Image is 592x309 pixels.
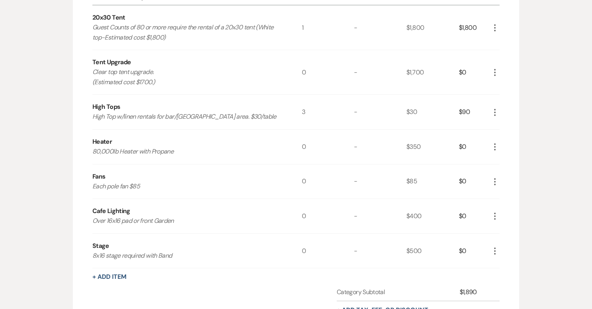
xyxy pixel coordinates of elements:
[459,50,490,94] div: $0
[406,50,459,94] div: $1,700
[406,199,459,233] div: $400
[354,164,406,199] div: -
[92,181,281,192] p: Each pole fan $85
[406,234,459,268] div: $500
[302,95,354,129] div: 3
[406,164,459,199] div: $85
[302,234,354,268] div: 0
[459,5,490,50] div: $1,800
[92,58,131,67] div: Tent Upgrade
[406,5,459,50] div: $1,800
[460,287,490,297] div: $1,890
[406,130,459,164] div: $350
[92,137,112,146] div: Heater
[302,199,354,233] div: 0
[354,5,406,50] div: -
[354,199,406,233] div: -
[354,95,406,129] div: -
[406,95,459,129] div: $30
[459,130,490,164] div: $0
[459,164,490,199] div: $0
[302,50,354,94] div: 0
[354,130,406,164] div: -
[92,112,281,122] p: High Top w/linen rentals for bar/[GEOGRAPHIC_DATA] area. $30/table
[354,50,406,94] div: -
[302,164,354,199] div: 0
[92,13,125,22] div: 20x30 Tent
[459,199,490,233] div: $0
[92,146,281,157] p: 80,000lb Heater with Propane
[302,130,354,164] div: 0
[459,95,490,129] div: $90
[92,251,281,261] p: 8x16 stage required with Band
[92,216,281,226] p: Over 16x16 pad or front Garden
[92,102,120,112] div: High Tops
[92,206,130,216] div: Cafe Lighting
[337,287,460,297] div: Category Subtotal
[354,234,406,268] div: -
[92,172,105,181] div: Fans
[92,67,281,87] p: Clear top tent upgrade. (Estimated cost $1700.)
[459,234,490,268] div: $0
[92,241,109,251] div: Stage
[92,274,126,280] button: + Add Item
[302,5,354,50] div: 1
[92,22,281,42] p: Guest Counts of 80 or more require the rental of a 20x30 tent (White top-Estimated cost $1,800)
